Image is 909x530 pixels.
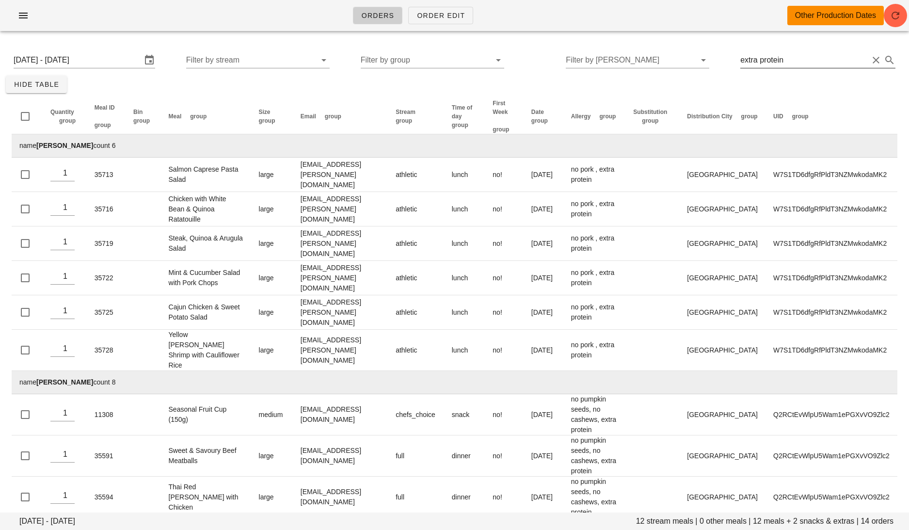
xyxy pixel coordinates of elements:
span: group [792,113,809,120]
td: no! [485,394,523,435]
td: [GEOGRAPHIC_DATA] [679,226,765,261]
td: Cajun Chicken & Sweet Potato Salad [161,295,251,330]
span: Meal ID [95,104,115,111]
th: Date: Not sorted. Activate to sort ascending. [524,99,563,134]
td: [EMAIL_ADDRESS][DOMAIN_NAME] [293,394,388,435]
td: no! [485,477,523,518]
th: Size: Not sorted. Activate to sort ascending. [251,99,293,134]
td: Mint & Cucumber Salad with Pork Chops [161,261,251,295]
td: medium [251,394,293,435]
td: 35722 [87,261,126,295]
td: [GEOGRAPHIC_DATA] [679,192,765,226]
td: large [251,158,293,192]
td: [EMAIL_ADDRESS][DOMAIN_NAME] [293,477,388,518]
th: Substitution: Not sorted. Activate to sort ascending. [625,99,679,134]
td: 35719 [87,226,126,261]
th: Meal: Not sorted. Activate to sort ascending. [161,99,251,134]
td: no pork , extra protein [563,330,626,371]
button: Hide Table [6,76,67,93]
span: Date [531,109,544,115]
span: Stream [396,109,415,115]
td: W7S1TD6dfgRfPldT3NZMwkodaMK2 [765,158,897,192]
td: no pumpkin seeds, no cashews, extra protein [563,435,626,477]
td: chefs_choice [388,394,444,435]
td: W7S1TD6dfgRfPldT3NZMwkodaMK2 [765,192,897,226]
div: Other Production Dates [795,10,876,21]
td: no pork , extra protein [563,192,626,226]
td: lunch [444,158,485,192]
td: [DATE] [524,192,563,226]
td: lunch [444,192,485,226]
td: Q2RCtEvWlpU5Wam1ePGXvVO9Zlc2 [765,435,897,477]
strong: [PERSON_NAME] [36,142,93,149]
span: Email [301,113,316,120]
span: Substitution [633,109,667,115]
span: group [325,113,341,120]
div: Filter by [PERSON_NAME] [566,52,709,68]
span: Hide Table [14,80,59,88]
span: Size [259,109,271,115]
td: Seasonal Fruit Cup (150g) [161,394,251,435]
span: Quantity [50,109,74,115]
span: Distribution City [687,113,732,120]
th: Email: Not sorted. Activate to sort ascending. [293,99,388,134]
td: [GEOGRAPHIC_DATA] [679,158,765,192]
td: snack [444,394,485,435]
td: [EMAIL_ADDRESS][PERSON_NAME][DOMAIN_NAME] [293,158,388,192]
span: First Week [493,100,508,115]
td: 35725 [87,295,126,330]
span: Meal [169,113,182,120]
th: Bin: Not sorted. Activate to sort ascending. [126,99,160,134]
td: [GEOGRAPHIC_DATA] [679,261,765,295]
th: UID: Not sorted. Activate to sort ascending. [765,99,897,134]
th: Distribution City: Not sorted. Activate to sort ascending. [679,99,765,134]
td: no pork , extra protein [563,158,626,192]
td: name count 8 [12,371,897,394]
td: [EMAIL_ADDRESS][PERSON_NAME][DOMAIN_NAME] [293,192,388,226]
span: group [642,117,658,124]
td: [DATE] [524,295,563,330]
td: Yellow [PERSON_NAME] Shrimp with Cauliflower Rice [161,330,251,371]
span: Allergy [571,113,591,120]
td: no! [485,192,523,226]
td: large [251,330,293,371]
td: no pumpkin seeds, no cashews, extra protein [563,394,626,435]
span: group [741,113,758,120]
td: 35728 [87,330,126,371]
td: no! [485,295,523,330]
td: 35594 [87,477,126,518]
td: [DATE] [524,394,563,435]
td: large [251,192,293,226]
td: [DATE] [524,477,563,518]
th: Stream: Not sorted. Activate to sort ascending. [388,99,444,134]
span: Orders [361,12,395,19]
td: [EMAIL_ADDRESS][DOMAIN_NAME] [293,435,388,477]
td: Salmon Caprese Pasta Salad [161,158,251,192]
td: 35591 [87,435,126,477]
td: [GEOGRAPHIC_DATA] [679,477,765,518]
td: W7S1TD6dfgRfPldT3NZMwkodaMK2 [765,295,897,330]
span: group [133,117,150,124]
td: large [251,295,293,330]
td: dinner [444,435,485,477]
td: 35713 [87,158,126,192]
td: W7S1TD6dfgRfPldT3NZMwkodaMK2 [765,261,897,295]
td: athletic [388,295,444,330]
strong: [PERSON_NAME] [36,378,93,386]
th: Allergy: Not sorted. Activate to sort ascending. [563,99,626,134]
span: group [259,117,275,124]
td: [DATE] [524,261,563,295]
td: W7S1TD6dfgRfPldT3NZMwkodaMK2 [765,226,897,261]
div: Filter by stream [186,52,330,68]
td: lunch [444,226,485,261]
th: Meal ID: Not sorted. Activate to sort ascending. [87,99,126,134]
td: [DATE] [524,158,563,192]
td: [GEOGRAPHIC_DATA] [679,435,765,477]
span: group [452,122,468,128]
td: lunch [444,330,485,371]
span: Order Edit [416,12,465,19]
td: full [388,477,444,518]
td: [GEOGRAPHIC_DATA] [679,295,765,330]
td: athletic [388,158,444,192]
td: no pork , extra protein [563,226,626,261]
